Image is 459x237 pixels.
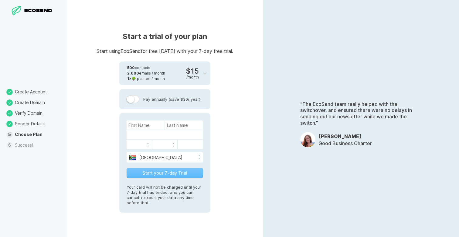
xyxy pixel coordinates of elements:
p: “The EcoSend team really helped with the switchover, and ensured there were no delays in sending ... [300,101,422,126]
strong: 1 × [127,76,131,81]
img: OpDfwsLJpxJND2XqePn68R8dM.jpeg [300,132,315,147]
div: / month [186,75,199,79]
div: contacts [127,65,165,71]
label: Pay annually (save $30 / year) [127,95,203,103]
strong: 2,000 [127,71,139,75]
div: emails / month [127,71,165,76]
iframe: MM [128,141,150,148]
h3: [PERSON_NAME] [318,133,372,139]
input: Last Name [165,120,203,130]
iframe: Credit Card Number [128,131,202,138]
p: Your card will not be charged until your 7-day trial has ended, and you can cancel + export your ... [127,179,203,205]
strong: 500 [127,65,135,70]
p: Start using EcoSend for free [DATE] with your 7-day free trial. [97,49,233,54]
div: 🌳 planted / month [127,76,165,82]
iframe: CVV [180,141,201,148]
input: First Name [127,120,165,130]
div: $15 [186,68,199,79]
p: Good Business Charter [318,140,372,147]
iframe: YYYY [154,141,175,148]
h1: Start a trial of your plan [97,32,233,41]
